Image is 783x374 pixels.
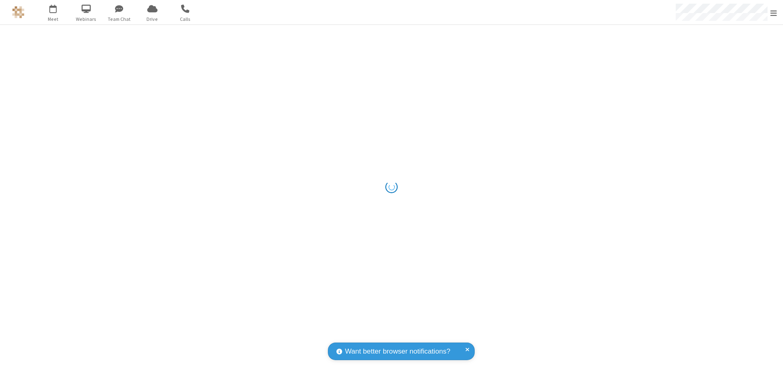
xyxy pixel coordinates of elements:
[38,16,69,23] span: Meet
[137,16,168,23] span: Drive
[345,346,450,357] span: Want better browser notifications?
[71,16,102,23] span: Webinars
[104,16,135,23] span: Team Chat
[12,6,24,18] img: QA Selenium DO NOT DELETE OR CHANGE
[170,16,201,23] span: Calls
